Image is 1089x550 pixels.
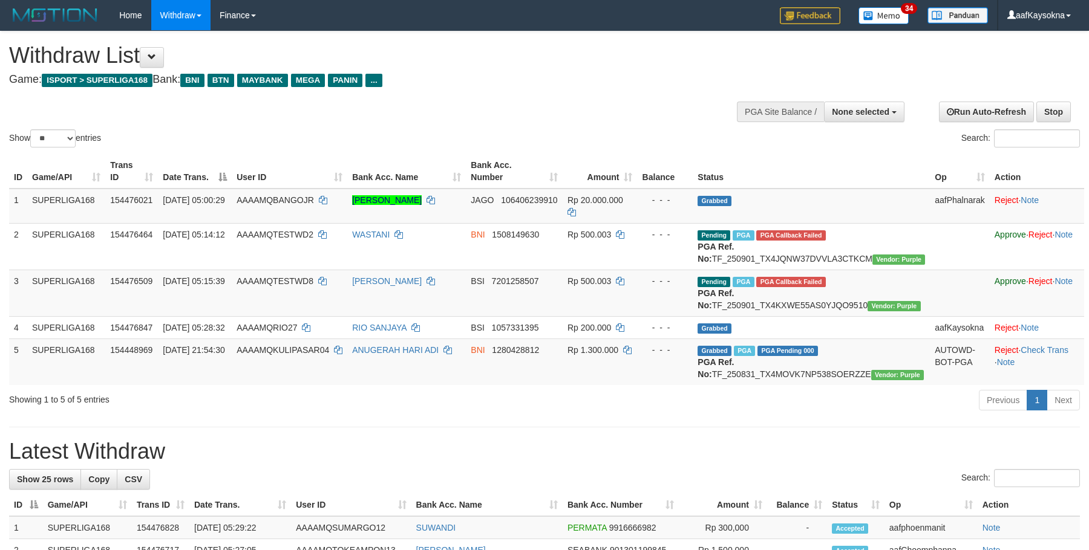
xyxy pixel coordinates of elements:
[637,154,693,189] th: Balance
[1027,390,1047,410] a: 1
[416,523,456,532] a: SUWANDI
[110,345,152,355] span: 154448969
[352,195,422,205] a: [PERSON_NAME]
[885,494,978,516] th: Op: activate to sort column ascending
[492,230,539,239] span: Copy 1508149630 to clipboard
[189,516,291,539] td: [DATE] 05:29:22
[347,154,466,189] th: Bank Acc. Name: activate to sort column ascending
[110,195,152,205] span: 154476021
[492,276,539,286] span: Copy 7201258507 to clipboard
[291,494,411,516] th: User ID: activate to sort column ascending
[291,74,325,87] span: MEGA
[237,323,297,332] span: AAAAMQRIO27
[9,189,27,224] td: 1
[767,516,827,539] td: -
[110,230,152,239] span: 154476464
[132,494,189,516] th: Trans ID: activate to sort column ascending
[642,322,688,334] div: - - -
[1021,323,1039,332] a: Note
[492,323,539,332] span: Copy 1057331395 to clipboard
[163,230,224,239] span: [DATE] 05:14:12
[237,345,329,355] span: AAAAMQKULIPASAR04
[471,195,494,205] span: JAGO
[961,129,1080,147] label: Search:
[961,469,1080,487] label: Search:
[698,277,730,287] span: Pending
[930,154,990,189] th: Op: activate to sort column ascending
[1028,276,1053,286] a: Reject
[42,74,152,87] span: ISPORT > SUPERLIGA168
[858,7,909,24] img: Button%20Memo.svg
[163,276,224,286] span: [DATE] 05:15:39
[110,276,152,286] span: 154476509
[693,270,930,316] td: TF_250901_TX4KXWE55AS0YJQO9510
[1036,102,1071,122] a: Stop
[990,316,1084,338] td: ·
[567,195,623,205] span: Rp 20.000.000
[997,357,1015,367] a: Note
[930,189,990,224] td: aafPhalnarak
[9,439,1080,464] h1: Latest Withdraw
[698,230,730,241] span: Pending
[901,3,917,14] span: 34
[927,7,988,24] img: panduan.png
[180,74,204,87] span: BNI
[125,474,142,484] span: CSV
[352,345,439,355] a: ANUGERAH HARI ADI
[1047,390,1080,410] a: Next
[824,102,904,122] button: None selected
[567,345,618,355] span: Rp 1.300.000
[9,154,27,189] th: ID
[693,338,930,385] td: TF_250831_TX4MOVK7NP538SOERZZE
[9,74,714,86] h4: Game: Bank:
[27,270,105,316] td: SUPERLIGA168
[17,474,73,484] span: Show 25 rows
[237,195,314,205] span: AAAAMQBANGOJR
[117,469,150,490] a: CSV
[208,74,234,87] span: BTN
[990,189,1084,224] td: ·
[994,469,1080,487] input: Search:
[642,344,688,356] div: - - -
[88,474,110,484] span: Copy
[1055,230,1073,239] a: Note
[642,275,688,287] div: - - -
[737,102,824,122] div: PGA Site Balance /
[9,338,27,385] td: 5
[9,316,27,338] td: 4
[9,494,43,516] th: ID: activate to sort column descending
[567,276,611,286] span: Rp 500.003
[698,323,731,334] span: Grabbed
[43,494,132,516] th: Game/API: activate to sort column ascending
[492,345,539,355] span: Copy 1280428812 to clipboard
[9,6,101,24] img: MOTION_logo.png
[27,189,105,224] td: SUPERLIGA168
[352,230,390,239] a: WASTANI
[1055,276,1073,286] a: Note
[995,230,1026,239] a: Approve
[80,469,117,490] a: Copy
[9,270,27,316] td: 3
[27,316,105,338] td: SUPERLIGA168
[978,494,1080,516] th: Action
[994,129,1080,147] input: Search:
[567,230,611,239] span: Rp 500.003
[756,230,825,241] span: PGA Error
[132,516,189,539] td: 154476828
[642,228,688,241] div: - - -
[237,74,288,87] span: MAYBANK
[237,230,313,239] span: AAAAMQTESTWD2
[466,154,563,189] th: Bank Acc. Number: activate to sort column ascending
[698,242,734,264] b: PGA Ref. No:
[995,323,1019,332] a: Reject
[567,523,607,532] span: PERMATA
[698,346,731,356] span: Grabbed
[868,301,920,311] span: Vendor URL: https://trx4.1velocity.biz
[995,345,1019,355] a: Reject
[679,494,767,516] th: Amount: activate to sort column ascending
[995,276,1026,286] a: Approve
[158,154,232,189] th: Date Trans.: activate to sort column descending
[885,516,978,539] td: aafphoenmanit
[609,523,656,532] span: Copy 9916666982 to clipboard
[780,7,840,24] img: Feedback.jpg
